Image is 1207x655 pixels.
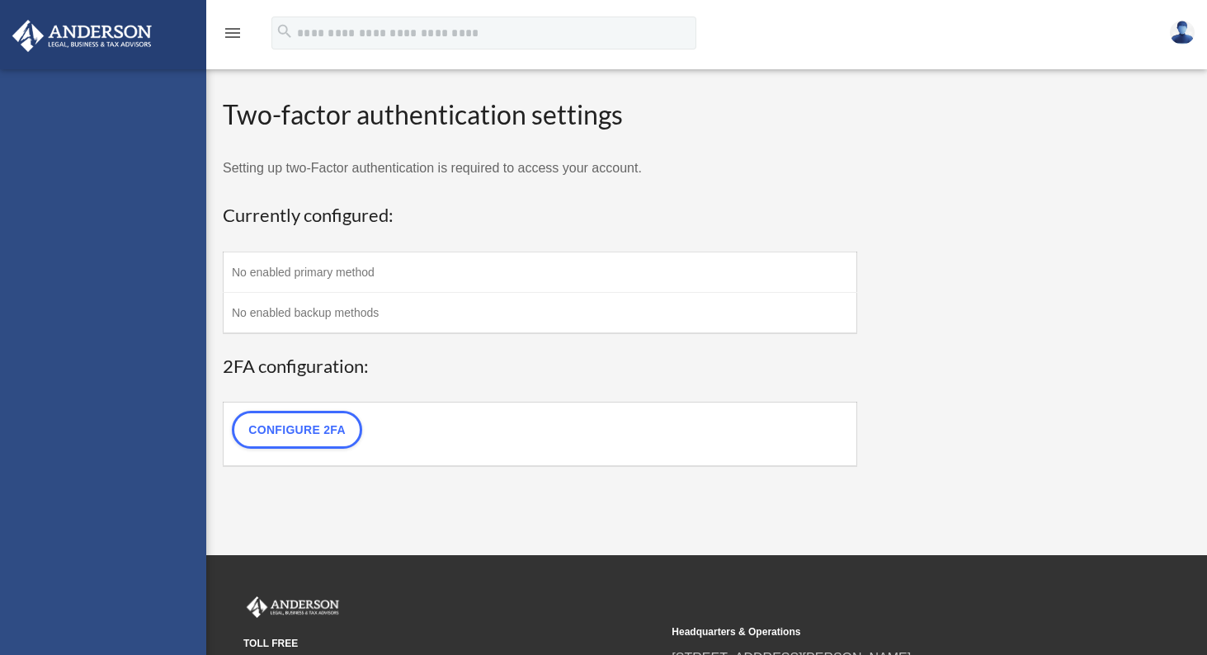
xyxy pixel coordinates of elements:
[243,596,342,618] img: Anderson Advisors Platinum Portal
[223,157,857,180] p: Setting up two-Factor authentication is required to access your account.
[223,97,857,134] h2: Two-factor authentication settings
[224,292,857,333] td: No enabled backup methods
[223,203,857,229] h3: Currently configured:
[223,354,857,379] h3: 2FA configuration:
[243,635,660,653] small: TOLL FREE
[223,29,243,43] a: menu
[1170,21,1195,45] img: User Pic
[276,22,294,40] i: search
[224,252,857,292] td: No enabled primary method
[223,23,243,43] i: menu
[7,20,157,52] img: Anderson Advisors Platinum Portal
[232,411,362,449] a: Configure 2FA
[672,624,1088,641] small: Headquarters & Operations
